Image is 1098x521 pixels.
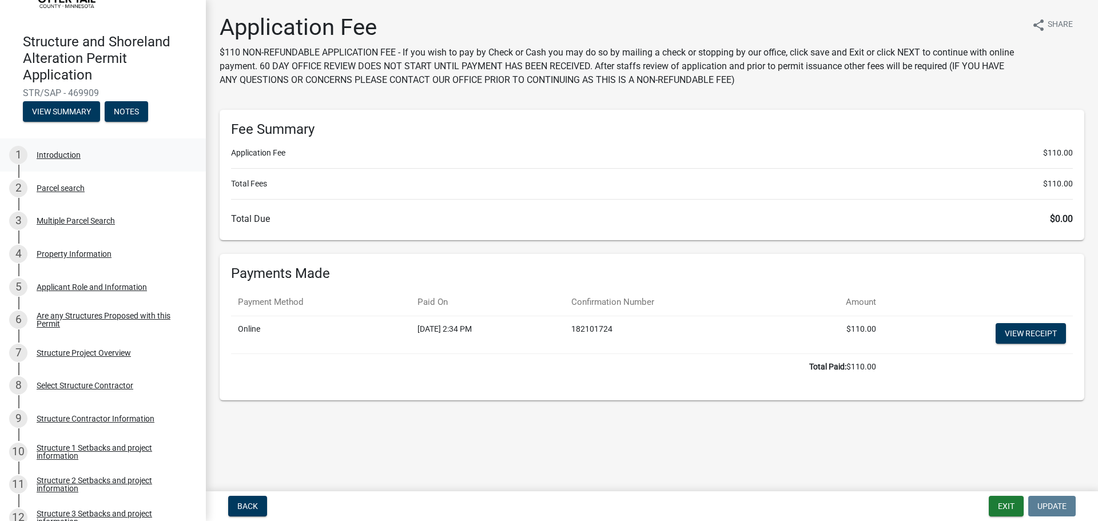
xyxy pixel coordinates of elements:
[231,353,883,380] td: $110.00
[231,289,411,316] th: Payment Method
[228,496,267,516] button: Back
[1050,213,1073,224] span: $0.00
[564,316,783,353] td: 182101724
[9,179,27,197] div: 2
[231,121,1073,138] h6: Fee Summary
[9,344,27,362] div: 7
[231,147,1073,159] li: Application Fee
[1043,147,1073,159] span: $110.00
[411,289,564,316] th: Paid On
[1048,18,1073,32] span: Share
[37,381,133,389] div: Select Structure Contractor
[37,444,188,460] div: Structure 1 Setbacks and project information
[23,88,183,98] span: STR/SAP - 469909
[37,217,115,225] div: Multiple Parcel Search
[1037,502,1067,511] span: Update
[989,496,1024,516] button: Exit
[809,362,846,371] b: Total Paid:
[37,476,188,492] div: Structure 2 Setbacks and project information
[105,101,148,122] button: Notes
[9,475,27,494] div: 11
[1032,18,1045,32] i: share
[9,376,27,395] div: 8
[9,443,27,461] div: 10
[9,278,27,296] div: 5
[23,101,100,122] button: View Summary
[564,289,783,316] th: Confirmation Number
[1023,14,1082,36] button: shareShare
[9,146,27,164] div: 1
[231,213,1073,224] h6: Total Due
[37,349,131,357] div: Structure Project Overview
[231,265,1073,282] h6: Payments Made
[220,46,1023,87] p: $110 NON-REFUNDABLE APPLICATION FEE - If you wish to pay by Check or Cash you may do so by mailin...
[1043,178,1073,190] span: $110.00
[105,108,148,117] wm-modal-confirm: Notes
[37,184,85,192] div: Parcel search
[783,316,882,353] td: $110.00
[37,415,154,423] div: Structure Contractor Information
[23,108,100,117] wm-modal-confirm: Summary
[783,289,882,316] th: Amount
[37,283,147,291] div: Applicant Role and Information
[37,312,188,328] div: Are any Structures Proposed with this Permit
[231,178,1073,190] li: Total Fees
[9,212,27,230] div: 3
[9,409,27,428] div: 9
[37,250,112,258] div: Property Information
[231,316,411,353] td: Online
[1028,496,1076,516] button: Update
[237,502,258,511] span: Back
[23,34,197,83] h4: Structure and Shoreland Alteration Permit Application
[9,311,27,329] div: 6
[37,151,81,159] div: Introduction
[9,245,27,263] div: 4
[411,316,564,353] td: [DATE] 2:34 PM
[220,14,1023,41] h1: Application Fee
[996,323,1066,344] a: View receipt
